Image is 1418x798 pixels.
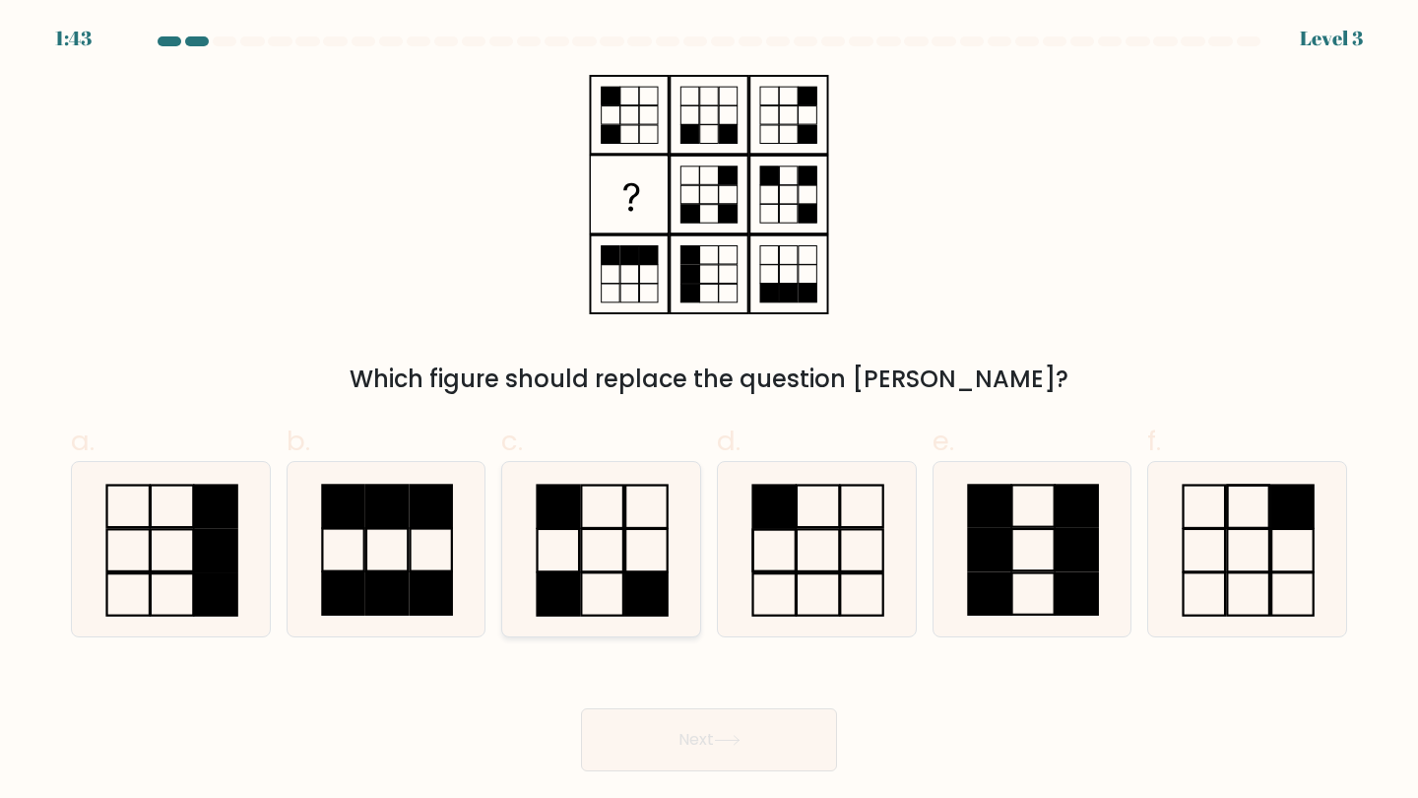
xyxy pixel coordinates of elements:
span: e. [933,422,954,460]
div: Level 3 [1300,24,1363,53]
span: a. [71,422,95,460]
div: 1:43 [55,24,92,53]
span: f. [1147,422,1161,460]
span: b. [287,422,310,460]
span: c. [501,422,523,460]
span: d. [717,422,741,460]
button: Next [581,708,837,771]
div: Which figure should replace the question [PERSON_NAME]? [83,362,1335,397]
